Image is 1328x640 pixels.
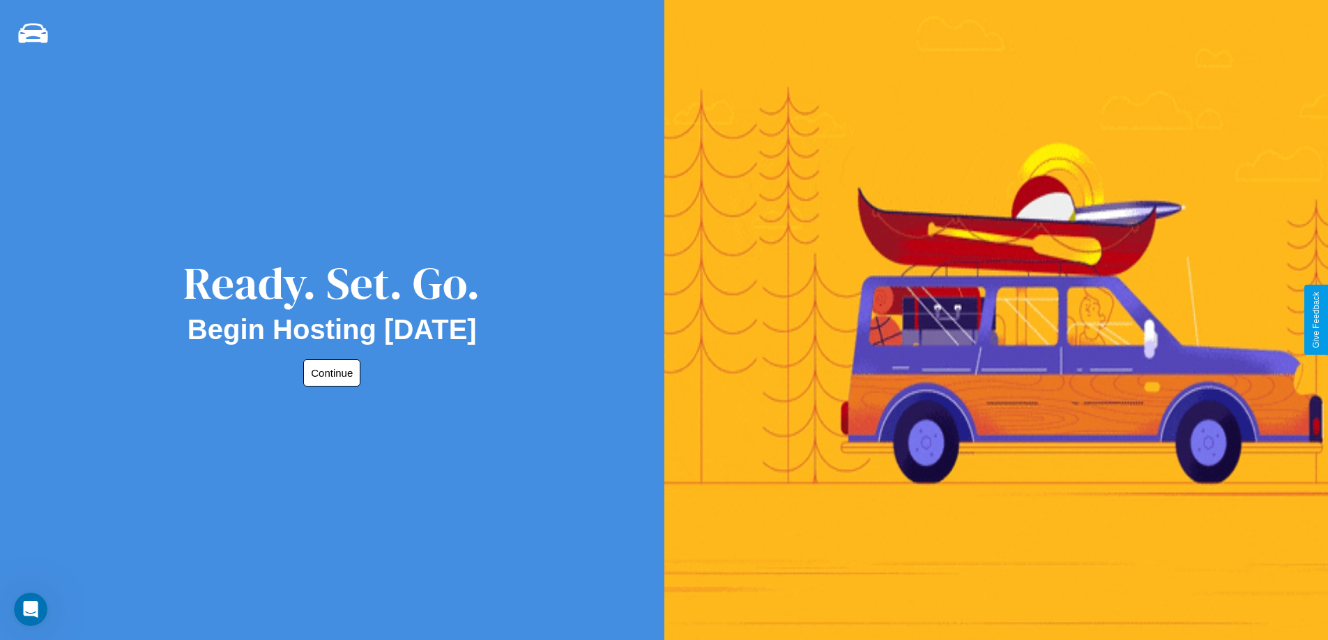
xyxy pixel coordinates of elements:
div: Give Feedback [1311,292,1321,348]
button: Continue [303,359,360,387]
h2: Begin Hosting [DATE] [188,314,477,345]
div: Ready. Set. Go. [183,252,480,314]
iframe: Intercom live chat [14,593,47,626]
